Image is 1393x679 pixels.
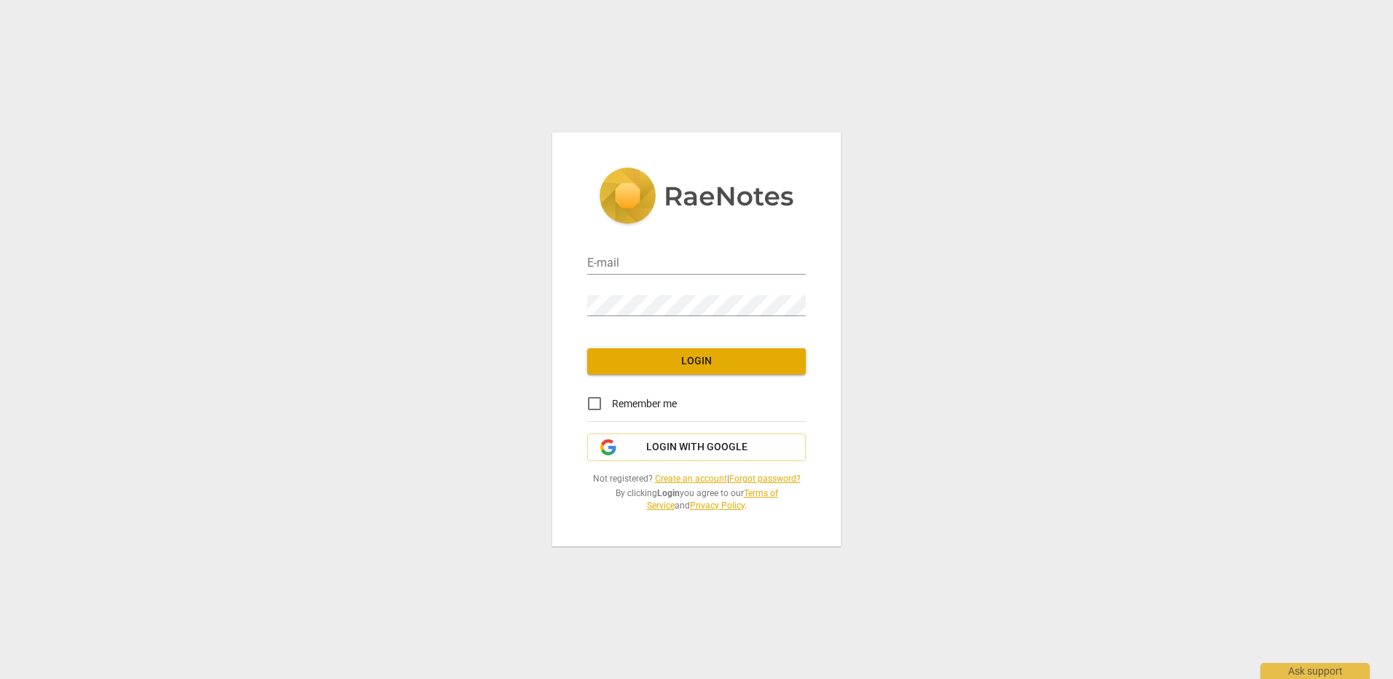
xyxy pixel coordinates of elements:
[657,488,680,498] b: Login
[1260,663,1370,679] div: Ask support
[655,474,727,484] a: Create an account
[587,348,806,374] button: Login
[647,488,778,511] a: Terms of Service
[646,440,747,455] span: Login with Google
[599,354,794,369] span: Login
[587,433,806,461] button: Login with Google
[690,501,745,511] a: Privacy Policy
[587,487,806,511] span: By clicking you agree to our and .
[587,473,806,485] span: Not registered? |
[729,474,801,484] a: Forgot password?
[599,168,794,227] img: 5ac2273c67554f335776073100b6d88f.svg
[612,396,677,412] span: Remember me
